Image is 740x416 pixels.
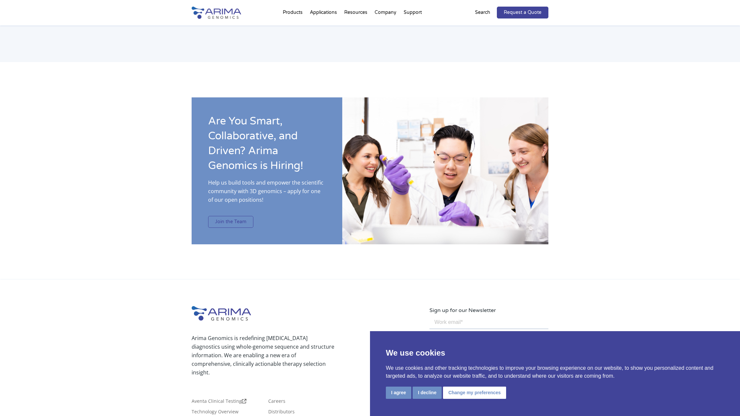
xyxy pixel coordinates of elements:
p: Arima Genomics is redefining [MEDICAL_DATA] diagnostics using whole-genome sequence and structure... [192,334,334,377]
p: Sign up for our Newsletter [429,306,548,315]
p: We use cookies [386,347,724,359]
a: Careers [268,399,285,406]
iframe: Form 0 [429,315,548,365]
button: I decline [413,387,442,399]
a: Request a Quote [497,7,548,18]
button: I agree [386,387,411,399]
p: We use cookies and other tracking technologies to improve your browsing experience on our website... [386,364,724,380]
img: Arima-Genomics-logo [192,7,241,19]
img: IMG_2073.jpg [342,97,548,244]
a: Aventa Clinical Testing [192,399,246,406]
p: Search [475,8,490,17]
h2: Are You Smart, Collaborative, and Driven? Arima Genomics is Hiring! [208,114,326,178]
a: Join the Team [208,216,253,228]
button: Change my preferences [443,387,506,399]
img: Arima-Genomics-logo [192,306,251,321]
p: Help us build tools and empower the scientific community with 3D genomics – apply for one of our ... [208,178,326,209]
